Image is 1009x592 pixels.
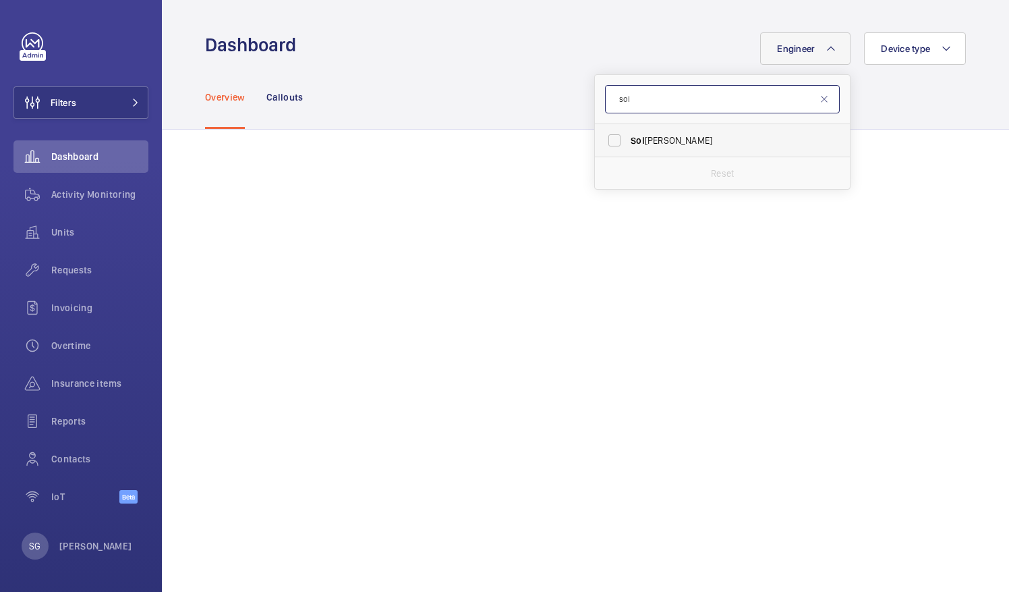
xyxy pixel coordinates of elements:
span: Activity Monitoring [51,188,148,201]
p: Reset [711,167,734,180]
p: Callouts [266,90,304,104]
h1: Dashboard [205,32,304,57]
span: Device type [881,43,930,54]
button: Engineer [760,32,851,65]
p: SG [29,539,40,553]
span: Reports [51,414,148,428]
span: Dashboard [51,150,148,163]
input: Search by engineer [605,85,840,113]
p: [PERSON_NAME] [59,539,132,553]
span: Invoicing [51,301,148,315]
span: Requests [51,263,148,277]
button: Filters [13,86,148,119]
p: Overview [205,90,245,104]
button: Device type [864,32,966,65]
span: Filters [51,96,76,109]
span: Insurance items [51,377,148,390]
span: IoT [51,490,119,504]
span: Beta [119,490,138,504]
span: Overtime [51,339,148,352]
span: Engineer [777,43,815,54]
span: Units [51,225,148,239]
span: Sol [631,135,645,146]
span: Contacts [51,452,148,466]
span: [PERSON_NAME] [631,134,816,147]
